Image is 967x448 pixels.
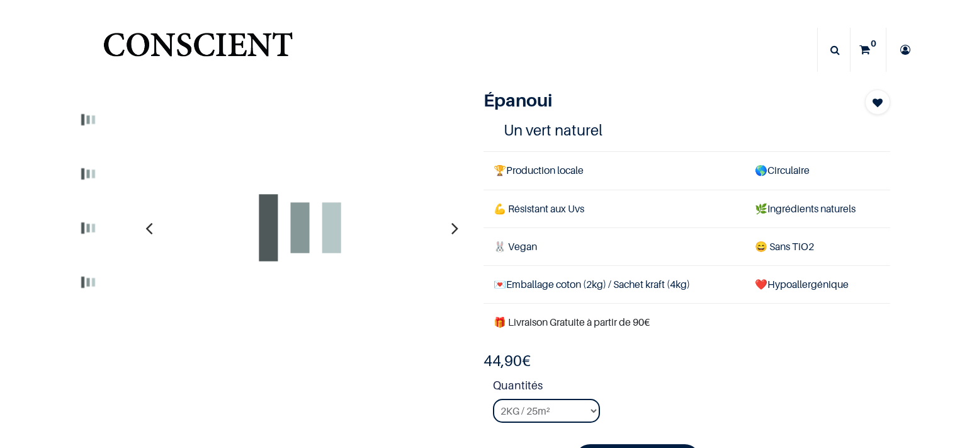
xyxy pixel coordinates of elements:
img: Product image [65,151,111,197]
img: Conscient [101,25,295,75]
img: Product image [161,89,438,367]
h4: Un vert naturel [504,120,870,140]
span: 44,90 [483,352,522,370]
img: Product image [65,259,111,306]
a: 0 [851,28,886,72]
td: ans TiO2 [745,227,890,265]
a: Logo of Conscient [101,25,295,75]
img: Product image [65,96,111,143]
b: € [483,352,531,370]
span: 🐰 Vegan [494,240,537,253]
font: 🎁 Livraison Gratuite à partir de 90€ [494,316,650,328]
td: Emballage coton (2kg) / Sachet kraft (4kg) [483,265,745,303]
td: ❤️Hypoallergénique [745,265,890,303]
button: Add to wishlist [865,89,890,115]
td: Ingrédients naturels [745,190,890,227]
span: Add to wishlist [873,95,883,110]
span: 😄 S [755,240,775,253]
td: Production locale [483,152,745,190]
span: 🌎 [755,164,767,176]
h1: Épanoui [483,89,829,111]
span: 🌿 [755,202,767,215]
img: Product image [65,205,111,251]
sup: 0 [868,37,879,50]
span: 💪 Résistant aux Uvs [494,202,584,215]
td: Circulaire [745,152,890,190]
strong: Quantités [493,377,890,399]
span: 💌 [494,278,506,290]
span: 🏆 [494,164,506,176]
